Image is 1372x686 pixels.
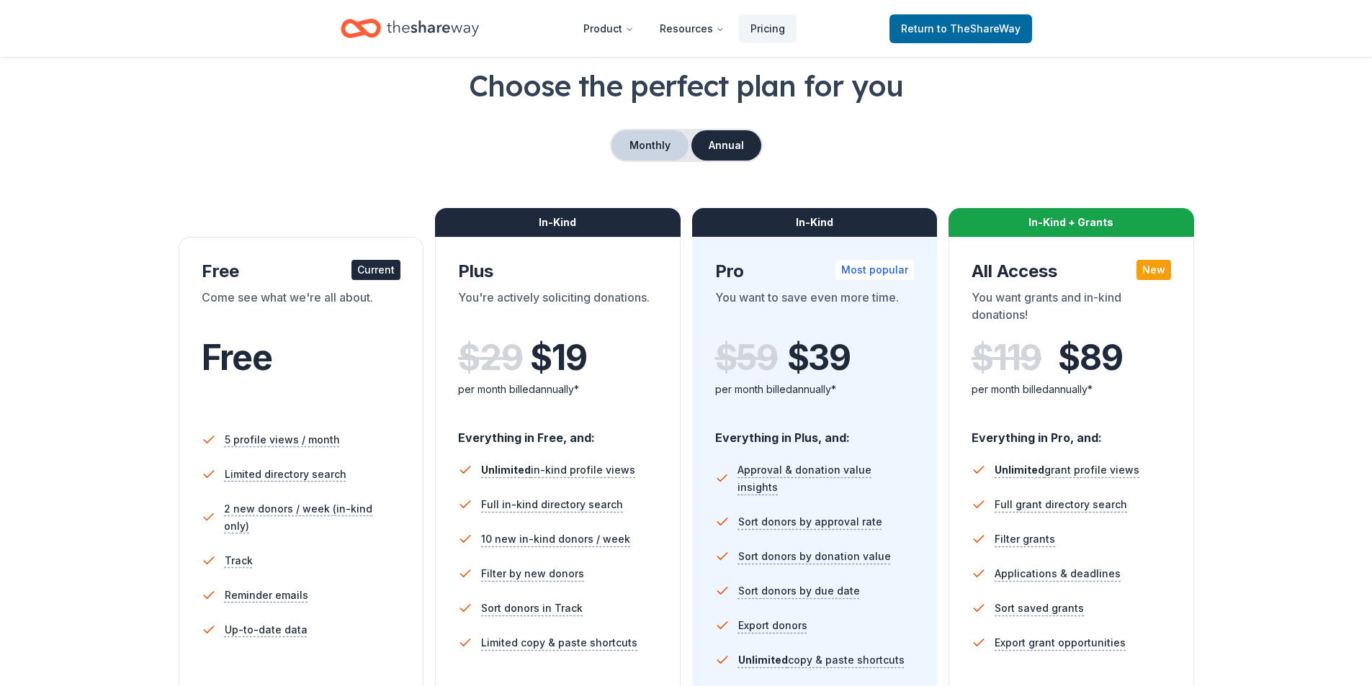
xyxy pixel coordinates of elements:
[341,12,479,45] a: Home
[995,634,1126,651] span: Export grant opportunities
[995,600,1084,617] span: Sort saved grants
[889,14,1032,43] a: Returnto TheShareWay
[995,565,1121,582] span: Applications & deadlines
[481,565,584,582] span: Filter by new donors
[202,260,401,283] div: Free
[481,634,637,651] span: Limited copy & paste shortcuts
[995,464,1044,476] span: Unlimited
[949,208,1194,237] div: In-Kind + Grants
[225,621,308,638] span: Up-to-date data
[572,14,645,43] button: Product
[972,260,1171,283] div: All Access
[351,260,400,280] div: Current
[739,14,797,43] a: Pricing
[738,582,860,600] span: Sort donors by due date
[995,464,1139,476] span: grant profile views
[58,66,1314,106] h1: Choose the perfect plan for you
[715,381,915,398] div: per month billed annually*
[1136,260,1171,280] div: New
[995,531,1055,548] span: Filter grants
[225,587,308,604] span: Reminder emails
[738,513,882,531] span: Sort donors by approval rate
[835,260,914,280] div: Most popular
[224,500,400,535] span: 2 new donors / week (in-kind only)
[458,381,658,398] div: per month billed annually*
[481,464,531,476] span: Unlimited
[738,654,788,666] span: Unlimited
[225,466,346,483] span: Limited directory search
[738,548,891,565] span: Sort donors by donation value
[648,14,736,43] button: Resources
[901,20,1021,37] span: Return
[737,461,914,496] span: Approval & donation value insights
[481,531,630,548] span: 10 new in-kind donors / week
[937,22,1021,35] span: to TheShareWay
[1058,338,1122,378] span: $ 89
[202,336,272,379] span: Free
[715,417,915,447] div: Everything in Plus, and:
[225,552,253,569] span: Track
[202,289,401,329] div: Come see what we're all about.
[481,464,635,476] span: in-kind profile views
[972,381,1171,398] div: per month billed annually*
[435,208,681,237] div: In-Kind
[481,496,623,513] span: Full in-kind directory search
[972,289,1171,329] div: You want grants and in-kind donations!
[715,260,915,283] div: Pro
[787,338,851,378] span: $ 39
[481,600,583,617] span: Sort donors in Track
[738,617,807,634] span: Export donors
[972,417,1171,447] div: Everything in Pro, and:
[225,431,340,448] span: 5 profile views / month
[530,338,586,378] span: $ 19
[715,289,915,329] div: You want to save even more time.
[692,208,938,237] div: In-Kind
[458,260,658,283] div: Plus
[611,130,689,161] button: Monthly
[995,496,1127,513] span: Full grant directory search
[458,417,658,447] div: Everything in Free, and:
[572,12,797,45] nav: Main
[691,130,761,161] button: Annual
[738,654,905,666] span: copy & paste shortcuts
[458,289,658,329] div: You're actively soliciting donations.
